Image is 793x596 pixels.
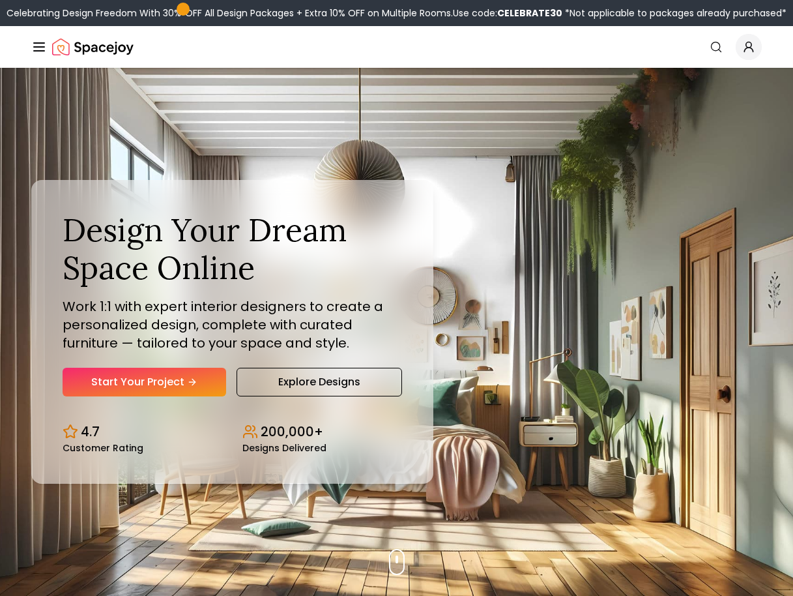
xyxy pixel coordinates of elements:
[81,423,100,441] p: 4.7
[52,34,134,60] a: Spacejoy
[261,423,323,441] p: 200,000+
[237,368,401,396] a: Explore Designs
[453,7,562,20] span: Use code:
[7,7,786,20] div: Celebrating Design Freedom With 30% OFF All Design Packages + Extra 10% OFF on Multiple Rooms.
[63,443,143,453] small: Customer Rating
[63,368,226,396] a: Start Your Project
[63,412,402,453] div: Design stats
[63,211,402,286] h1: Design Your Dream Space Online
[52,34,134,60] img: Spacejoy Logo
[497,7,562,20] b: CELEBRATE30
[242,443,326,453] small: Designs Delivered
[562,7,786,20] span: *Not applicable to packages already purchased*
[63,297,402,352] p: Work 1:1 with expert interior designers to create a personalized design, complete with curated fu...
[31,26,762,68] nav: Global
